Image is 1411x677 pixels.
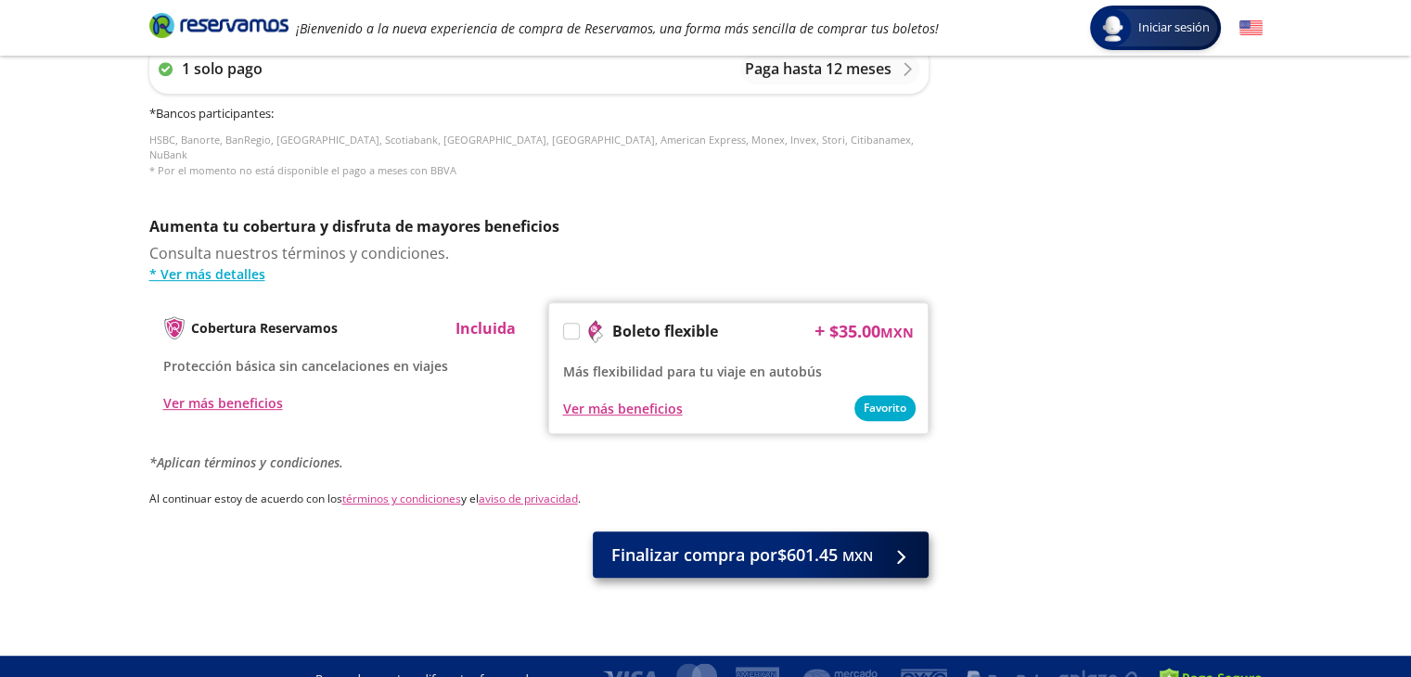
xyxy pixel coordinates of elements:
[191,318,338,338] p: Cobertura Reservamos
[149,491,929,507] p: Al continuar estoy de acuerdo con los y el .
[745,57,891,80] p: Paga hasta 12 meses
[149,163,456,177] span: * Por el momento no está disponible el pago a meses con BBVA
[815,317,825,345] p: +
[611,543,873,568] span: Finalizar compra por $601.45
[563,363,822,380] span: Más flexibilidad para tu viaje en autobús
[149,11,289,39] i: Brand Logo
[149,453,929,472] p: *Aplican términos y condiciones.
[149,11,289,45] a: Brand Logo
[149,264,929,284] a: * Ver más detalles
[149,215,929,237] p: Aumenta tu cobertura y disfruta de mayores beneficios
[163,393,283,413] button: Ver más beneficios
[1131,19,1217,37] span: Iniciar sesión
[593,531,929,578] button: Finalizar compra por$601.45 MXN
[479,491,578,506] a: aviso de privacidad
[455,317,516,339] p: Incluida
[296,19,939,37] em: ¡Bienvenido a la nueva experiencia de compra de Reservamos, una forma más sencilla de comprar tus...
[842,547,873,565] small: MXN
[612,320,718,342] p: Boleto flexible
[880,324,914,341] small: MXN
[163,357,448,375] span: Protección básica sin cancelaciones en viajes
[563,399,683,418] button: Ver más beneficios
[342,491,461,506] a: términos y condiciones
[829,319,914,344] span: $ 35.00
[149,105,929,123] h6: * Bancos participantes :
[182,57,263,80] p: 1 solo pago
[149,133,929,179] p: HSBC, Banorte, BanRegio, [GEOGRAPHIC_DATA], Scotiabank, [GEOGRAPHIC_DATA], [GEOGRAPHIC_DATA], Ame...
[1239,17,1263,40] button: English
[149,242,929,284] div: Consulta nuestros términos y condiciones.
